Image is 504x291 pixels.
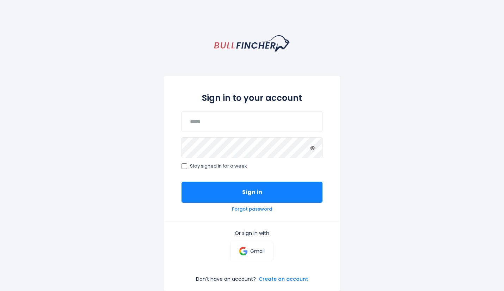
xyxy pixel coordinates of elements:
[250,248,265,254] p: Gmail
[182,163,187,169] input: Stay signed in for a week
[214,35,290,51] a: homepage
[182,230,322,236] p: Or sign in with
[190,163,247,169] span: Stay signed in for a week
[230,242,273,260] a: Gmail
[182,182,322,203] button: Sign in
[196,276,256,282] p: Don’t have an account?
[232,206,272,212] a: Forgot password
[259,276,308,282] a: Create an account
[182,92,322,104] h2: Sign in to your account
